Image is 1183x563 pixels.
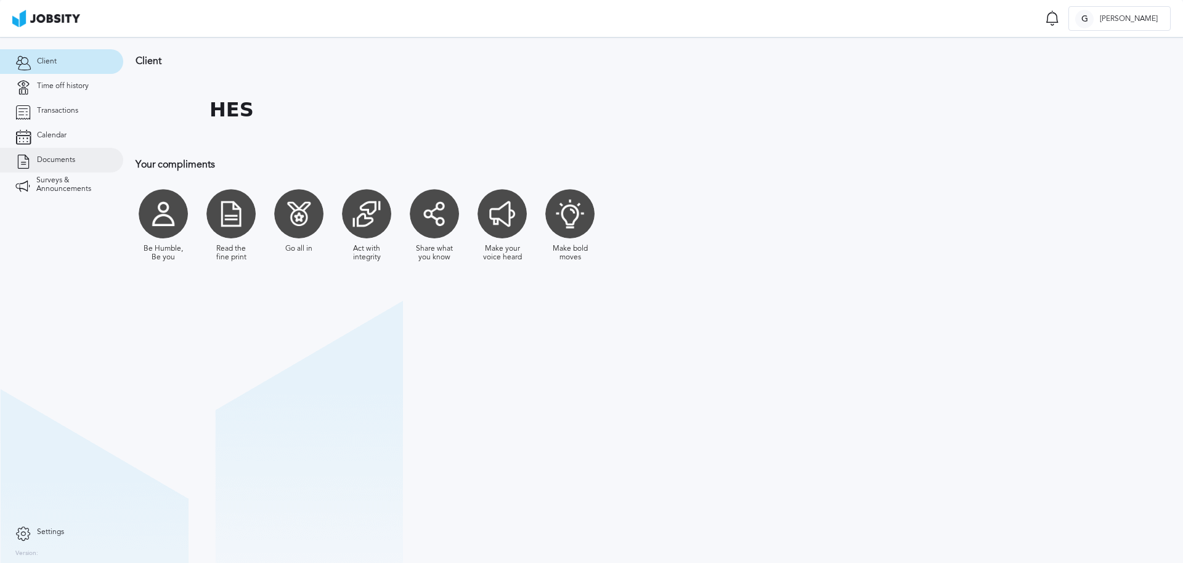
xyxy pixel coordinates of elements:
[548,245,591,262] div: Make bold moves
[37,131,67,140] span: Calendar
[209,245,253,262] div: Read the fine print
[37,528,64,537] span: Settings
[413,245,456,262] div: Share what you know
[1068,6,1171,31] button: G[PERSON_NAME]
[37,156,75,164] span: Documents
[136,55,804,67] h3: Client
[37,57,57,66] span: Client
[345,245,388,262] div: Act with integrity
[1075,10,1094,28] div: G
[12,10,80,27] img: ab4bad089aa723f57921c736e9817d99.png
[36,176,108,193] span: Surveys & Announcements
[1094,15,1164,23] span: [PERSON_NAME]
[142,245,185,262] div: Be Humble, Be you
[285,245,312,253] div: Go all in
[37,82,89,91] span: Time off history
[37,107,78,115] span: Transactions
[136,159,804,170] h3: Your compliments
[15,550,38,557] label: Version:
[209,99,254,121] h1: HES
[481,245,524,262] div: Make your voice heard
